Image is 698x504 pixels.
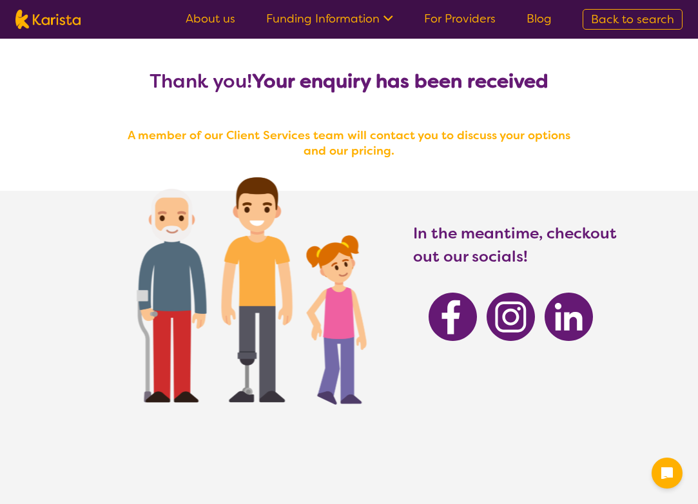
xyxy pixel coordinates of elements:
[424,11,496,26] a: For Providers
[252,68,548,94] b: Your enquiry has been received
[266,11,393,26] a: Funding Information
[98,144,394,429] img: Karista provider enquiry success
[15,10,81,29] img: Karista logo
[487,293,535,341] img: Karista Instagram
[117,70,581,93] h2: Thank you!
[545,293,593,341] img: Karista Linkedin
[117,128,581,159] h4: A member of our Client Services team will contact you to discuss your options and our pricing.
[429,293,477,341] img: Karista Facebook
[527,11,552,26] a: Blog
[591,12,674,27] span: Back to search
[583,9,683,30] a: Back to search
[186,11,235,26] a: About us
[413,222,618,268] h3: In the meantime, checkout out our socials!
